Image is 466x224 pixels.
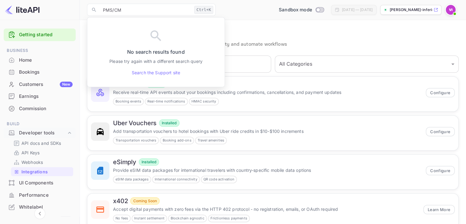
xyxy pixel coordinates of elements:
[4,201,76,213] div: Whitelabel
[194,6,213,14] div: Ctrl+K
[19,192,73,199] div: Performance
[113,89,422,95] p: Receive real-time API events about your bookings including confirmations, cancellations, and paym...
[4,66,76,78] div: Bookings
[19,204,73,211] div: Whitelabel
[279,6,312,14] span: Sandbox mode
[4,91,76,102] a: Earnings
[113,197,128,205] h6: x402
[276,6,326,14] div: Switch to Production mode
[4,103,76,115] div: Commission
[132,69,180,76] a: Search the Support site
[13,168,71,175] a: Integrations
[4,29,76,41] div: Getting started
[4,177,76,188] a: UI Components
[426,166,455,175] button: Configure
[21,168,48,175] p: Integrations
[390,7,432,13] p: [PERSON_NAME]-inferid...
[4,128,76,138] div: Developer tools
[4,66,76,78] a: Bookings
[4,121,76,127] span: Build
[21,159,43,165] p: Webhooks
[201,177,237,182] span: QR code activation
[4,189,76,201] a: Performance
[426,88,455,97] button: Configure
[4,79,76,90] a: CustomersNew
[113,128,422,134] p: Add transportation vouchers to hotel bookings with Uber ride credits in $10-$100 increments
[113,99,143,104] span: Booking events
[189,99,218,104] span: HMAC security
[11,148,73,157] div: API Keys
[19,93,73,100] div: Earnings
[11,158,73,167] div: Webhooks
[13,140,71,146] a: API docs and SDKs
[169,216,206,221] span: Blockchain agnostic
[19,69,73,76] div: Bookings
[208,216,249,221] span: Frictionless payments
[87,41,459,48] p: Connect your applications and services to extend functionality and automate workflows
[113,216,130,221] span: No fees
[113,138,158,143] span: Transportation vouchers
[87,27,459,40] p: Integrations
[4,47,76,54] span: Business
[145,99,187,104] span: Real-time notifications
[21,149,40,156] p: API Keys
[4,201,76,213] a: Whitelabel
[19,105,73,112] div: Commission
[4,54,76,66] a: Home
[60,82,73,87] div: New
[127,48,184,56] p: No search results found
[113,167,422,173] p: Provide eSIM data packages for international travelers with country-specific mobile data options
[19,180,73,187] div: UI Components
[34,208,45,219] button: Collapse navigation
[160,138,193,143] span: Booking add-ons
[195,138,226,143] span: Travel amenities
[11,167,73,176] div: Integrations
[4,189,76,201] div: Performance
[113,158,136,166] h6: eSimply
[132,216,167,221] span: Instant settlement
[99,4,192,16] input: Search (e.g. bookings, documentation)
[139,159,159,165] span: Installed
[19,57,73,64] div: Home
[113,206,420,212] p: Accept digital payments with zero fees via the HTTP 402 protocol - no registration, emails, or OA...
[426,127,455,136] button: Configure
[159,120,179,126] span: Installed
[113,177,151,182] span: eSIM data packages
[11,139,73,148] div: API docs and SDKs
[19,31,73,38] a: Getting started
[131,198,159,204] span: Coming Soon
[19,81,73,88] div: Customers
[446,5,456,15] img: Vincent Cerill Inferido
[4,177,76,189] div: UI Components
[13,149,71,156] a: API Keys
[13,159,71,165] a: Webhooks
[109,58,203,64] p: Please try again with a different search query
[342,7,373,13] div: [DATE] — [DATE]
[4,103,76,114] a: Commission
[153,177,199,182] span: International connectivity
[423,205,455,214] button: Learn More
[19,129,66,137] div: Developer tools
[21,140,61,146] p: API docs and SDKs
[5,5,40,15] img: LiteAPI logo
[113,119,157,127] h6: Uber Vouchers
